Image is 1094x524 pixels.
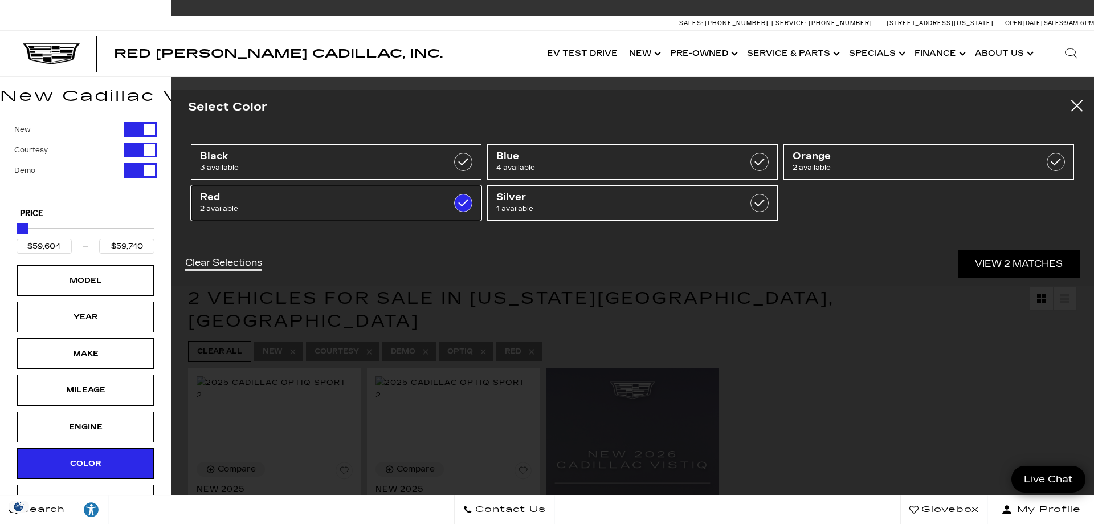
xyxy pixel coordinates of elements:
[57,384,114,396] div: Mileage
[969,31,1037,76] a: About Us
[1044,19,1064,27] span: Sales:
[185,257,262,271] a: Clear Selections
[114,47,443,60] span: Red [PERSON_NAME] Cadillac, Inc.
[887,19,994,27] a: [STREET_ADDRESS][US_STATE]
[809,19,872,27] span: [PHONE_NUMBER]
[17,485,154,515] div: BodystyleBodystyle
[6,501,32,513] section: Click to Open Cookie Consent Modal
[17,448,154,479] div: ColorColor
[14,144,48,156] label: Courtesy
[20,209,151,219] h5: Price
[200,151,431,162] span: Black
[57,311,114,323] div: Year
[17,412,154,442] div: EngineEngine
[114,48,443,59] a: Red [PERSON_NAME] Cadillac, Inc.
[57,494,114,506] div: Bodystyle
[17,239,72,254] input: Minimum
[793,162,1024,173] span: 2 available
[17,219,154,254] div: Price
[17,265,154,296] div: ModelModel
[454,495,555,524] a: Contact Us
[74,495,109,524] a: Explore your accessibility options
[14,122,157,198] div: Filter by Vehicle Type
[679,19,703,27] span: Sales:
[958,250,1080,278] a: View 2 Matches
[741,31,843,76] a: Service & Parts
[57,347,114,360] div: Make
[664,31,741,76] a: Pre-Owned
[1060,90,1094,124] button: close
[1011,466,1085,493] a: Live Chat
[909,31,969,76] a: Finance
[843,31,909,76] a: Specials
[14,124,31,135] label: New
[6,501,32,513] img: Opt-Out Icon
[188,98,267,116] h2: Select Color
[191,185,481,221] a: Red2 available
[496,162,728,173] span: 4 available
[496,192,728,203] span: Silver
[705,19,769,27] span: [PHONE_NUMBER]
[191,144,481,180] a: Black3 available
[900,495,988,524] a: Glovebox
[74,501,108,518] div: Explore your accessibility options
[775,19,807,27] span: Service:
[623,31,664,76] a: New
[200,162,431,173] span: 3 available
[1005,19,1043,27] span: Open [DATE]
[17,338,154,369] div: MakeMake
[23,43,80,65] img: Cadillac Dark Logo with Cadillac White Text
[472,502,546,518] span: Contact Us
[496,151,728,162] span: Blue
[1018,473,1079,486] span: Live Chat
[771,20,875,26] a: Service: [PHONE_NUMBER]
[57,457,114,470] div: Color
[17,375,154,405] div: MileageMileage
[988,495,1094,524] button: Open user profile menu
[200,203,431,214] span: 2 available
[783,144,1074,180] a: Orange2 available
[919,502,979,518] span: Glovebox
[17,302,154,332] div: YearYear
[487,185,778,221] a: Silver1 available
[1013,502,1081,518] span: My Profile
[57,421,114,433] div: Engine
[496,203,728,214] span: 1 available
[18,502,65,518] span: Search
[200,192,431,203] span: Red
[541,31,623,76] a: EV Test Drive
[99,239,154,254] input: Maximum
[17,223,28,234] div: Maximum Price
[14,165,35,176] label: Demo
[487,144,778,180] a: Blue4 available
[679,20,771,26] a: Sales: [PHONE_NUMBER]
[793,151,1024,162] span: Orange
[1064,19,1094,27] span: 9 AM-6 PM
[57,274,114,287] div: Model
